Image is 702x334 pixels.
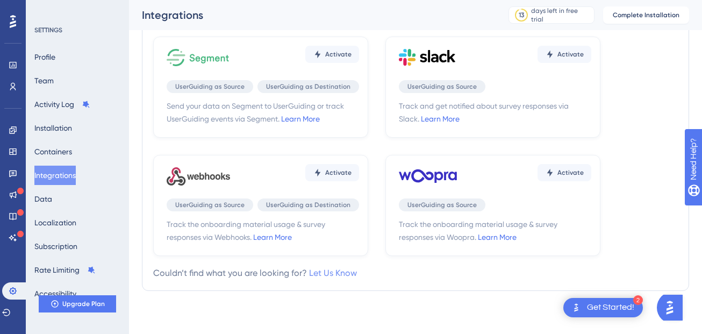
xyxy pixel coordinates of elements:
[281,115,320,123] a: Learn More
[34,213,76,232] button: Localization
[421,115,460,123] a: Learn More
[538,164,591,181] button: Activate
[39,295,116,312] button: Upgrade Plan
[531,6,591,24] div: days left in free trial
[657,292,689,324] iframe: UserGuiding AI Assistant Launcher
[557,168,584,177] span: Activate
[613,11,679,19] span: Complete Installation
[633,295,643,305] div: 2
[34,284,76,303] button: Accessibility
[305,164,359,181] button: Activate
[399,218,591,244] span: Track the onboarding material usage & survey responses via Woopra.
[253,233,292,241] a: Learn More
[34,47,55,67] button: Profile
[563,298,643,317] div: Open Get Started! checklist, remaining modules: 2
[399,100,591,125] span: Track and get notified about survey responses via Slack.
[167,100,359,125] span: Send your data on Segment to UserGuiding or track UserGuiding events via Segment.
[325,168,352,177] span: Activate
[570,301,583,314] img: launcher-image-alternative-text
[175,201,245,209] span: UserGuiding as Source
[266,201,350,209] span: UserGuiding as Destination
[519,11,524,19] div: 13
[34,237,77,256] button: Subscription
[478,233,517,241] a: Learn More
[34,142,72,161] button: Containers
[325,50,352,59] span: Activate
[305,46,359,63] button: Activate
[34,95,90,114] button: Activity Log
[34,166,76,185] button: Integrations
[34,118,72,138] button: Installation
[175,82,245,91] span: UserGuiding as Source
[266,82,350,91] span: UserGuiding as Destination
[153,267,357,280] div: Couldn’t find what you are looking for?
[34,189,52,209] button: Data
[557,50,584,59] span: Activate
[587,302,634,314] div: Get Started!
[407,201,477,209] span: UserGuiding as Source
[603,6,689,24] button: Complete Installation
[538,46,591,63] button: Activate
[62,300,105,308] span: Upgrade Plan
[407,82,477,91] span: UserGuiding as Source
[34,26,121,34] div: SETTINGS
[34,260,96,280] button: Rate Limiting
[167,218,359,244] span: Track the onboarding material usage & survey responses via Webhooks.
[25,3,67,16] span: Need Help?
[142,8,482,23] div: Integrations
[309,268,357,278] a: Let Us Know
[34,71,54,90] button: Team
